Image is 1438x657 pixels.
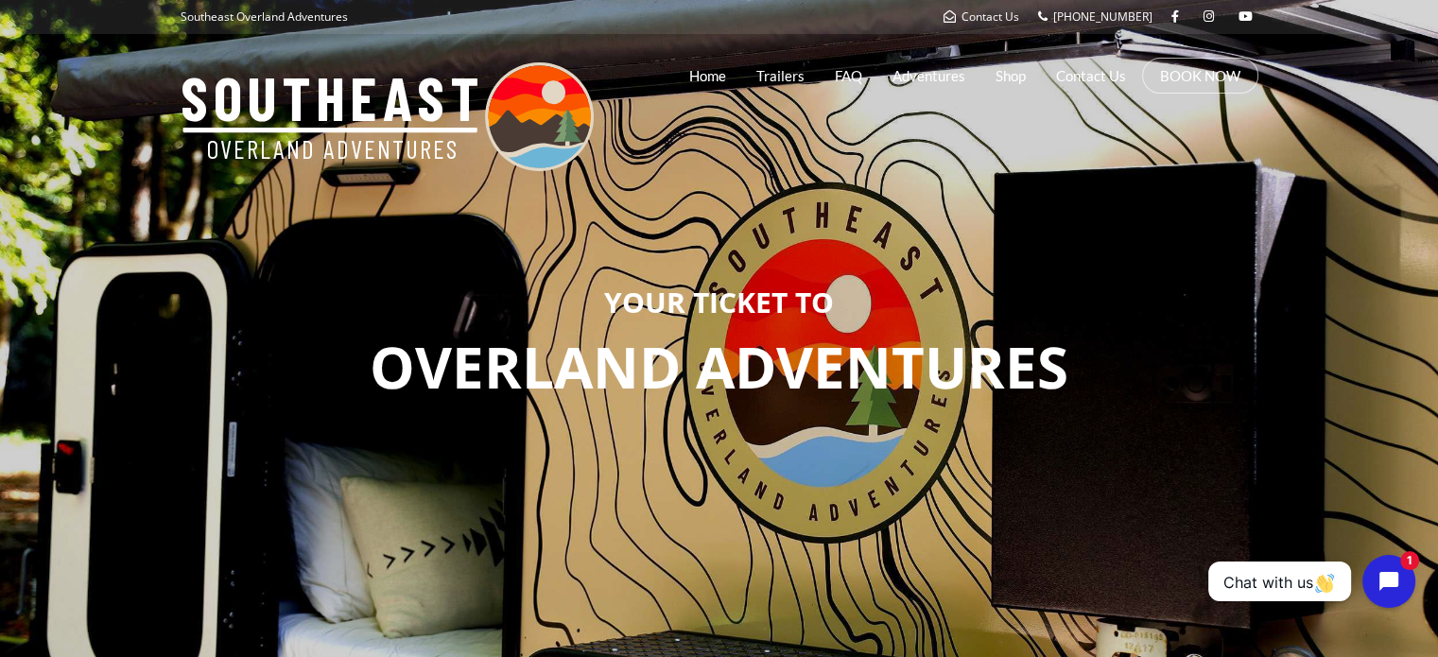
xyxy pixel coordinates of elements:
a: Adventures [892,52,965,99]
a: BOOK NOW [1160,66,1240,85]
a: Contact Us [944,9,1019,25]
span: [PHONE_NUMBER] [1053,9,1152,25]
h3: YOUR TICKET TO [14,286,1424,318]
a: Trailers [756,52,805,99]
a: FAQ [835,52,862,99]
a: [PHONE_NUMBER] [1038,9,1152,25]
span: Contact Us [962,9,1019,25]
a: Home [689,52,726,99]
a: Shop [996,52,1026,99]
p: Southeast Overland Adventures [181,5,348,29]
img: Southeast Overland Adventures [181,62,594,171]
a: Contact Us [1056,52,1126,99]
p: OVERLAND ADVENTURES [14,327,1424,408]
